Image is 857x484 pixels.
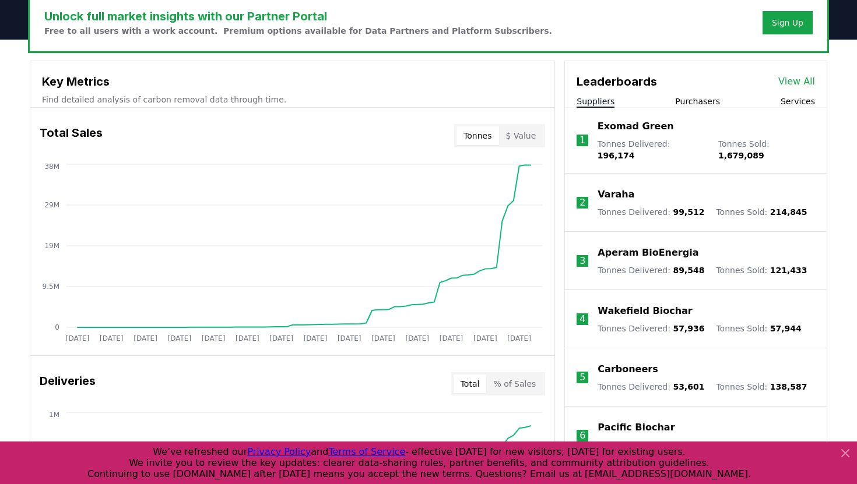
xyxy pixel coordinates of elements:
[44,25,552,37] p: Free to all users with a work account. Premium options available for Data Partners and Platform S...
[134,334,157,342] tspan: [DATE]
[716,264,807,276] p: Tonnes Sold :
[673,324,704,333] span: 57,936
[673,382,704,391] span: 53,601
[577,73,657,90] h3: Leaderboards
[718,151,764,160] span: 1,679,089
[405,334,429,342] tspan: [DATE]
[673,266,704,275] span: 89,548
[763,11,813,34] button: Sign Up
[44,8,552,25] h3: Unlock full market insights with our Partner Portal
[371,334,395,342] tspan: [DATE]
[716,323,801,334] p: Tonnes Sold :
[577,96,614,107] button: Suppliers
[673,207,704,217] span: 99,512
[579,370,585,384] p: 5
[579,196,585,210] p: 2
[579,133,585,147] p: 1
[770,266,807,275] span: 121,433
[598,188,634,202] a: Varaha
[44,201,59,209] tspan: 29M
[507,334,531,342] tspan: [DATE]
[499,126,543,145] button: $ Value
[772,17,803,29] a: Sign Up
[55,323,59,331] tspan: 0
[44,242,59,250] tspan: 19M
[40,372,96,395] h3: Deliveries
[473,334,497,342] tspan: [DATE]
[598,206,704,218] p: Tonnes Delivered :
[675,96,720,107] button: Purchasers
[770,207,807,217] span: 214,845
[598,151,635,160] span: 196,174
[778,75,815,89] a: View All
[598,323,704,334] p: Tonnes Delivered :
[598,362,658,376] a: Carboneers
[579,254,585,268] p: 3
[49,411,59,419] tspan: 1M
[236,334,259,342] tspan: [DATE]
[673,440,704,450] span: 49,125
[42,94,543,105] p: Find detailed analysis of carbon removal data through time.
[66,334,90,342] tspan: [DATE]
[770,382,807,391] span: 138,587
[781,96,815,107] button: Services
[770,440,802,450] span: 52,625
[304,334,328,342] tspan: [DATE]
[598,439,704,451] p: Tonnes Delivered :
[44,162,59,171] tspan: 38M
[100,334,124,342] tspan: [DATE]
[598,264,704,276] p: Tonnes Delivered :
[716,381,807,393] p: Tonnes Sold :
[168,334,192,342] tspan: [DATE]
[598,138,707,161] p: Tonnes Delivered :
[42,73,543,90] h3: Key Metrics
[598,246,698,260] a: Aperam BioEnergia
[202,334,226,342] tspan: [DATE]
[440,334,463,342] tspan: [DATE]
[598,421,675,434] a: Pacific Biochar
[716,439,801,451] p: Tonnes Sold :
[716,206,807,218] p: Tonnes Sold :
[598,119,674,133] a: Exomad Green
[40,124,103,147] h3: Total Sales
[770,324,802,333] span: 57,944
[579,429,585,443] p: 6
[269,334,293,342] tspan: [DATE]
[456,126,498,145] button: Tonnes
[43,282,59,291] tspan: 9.5M
[486,375,543,393] button: % of Sales
[598,381,704,393] p: Tonnes Delivered :
[598,304,692,318] a: Wakefield Biochar
[338,334,361,342] tspan: [DATE]
[718,138,815,161] p: Tonnes Sold :
[579,312,585,326] p: 4
[454,375,487,393] button: Total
